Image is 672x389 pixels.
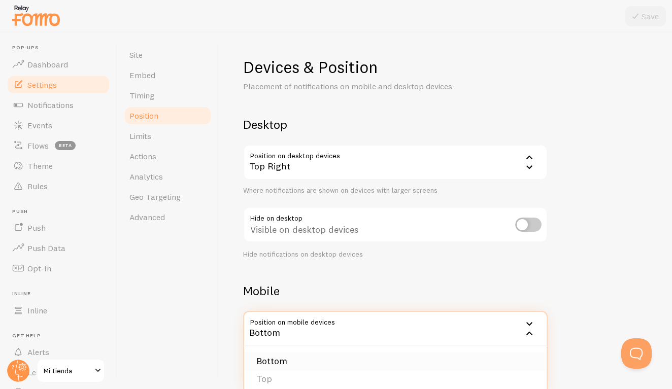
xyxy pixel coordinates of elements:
span: Mi tienda [44,365,92,377]
span: Site [129,50,143,60]
h1: Devices & Position [243,57,548,78]
span: Push [27,223,46,233]
div: Visible on desktop devices [243,207,548,244]
span: Push [12,208,111,215]
span: Push Data [27,243,65,253]
span: beta [55,141,76,150]
a: Opt-In [6,258,111,278]
a: Advanced [123,207,212,227]
span: Position [129,111,158,121]
span: Opt-In [27,263,51,273]
span: Get Help [12,333,111,339]
p: Placement of notifications on mobile and desktop devices [243,81,487,92]
a: Mi tienda [37,359,105,383]
div: Bottom [243,311,548,346]
span: Pop-ups [12,45,111,51]
a: Site [123,45,212,65]
span: Settings [27,80,57,90]
a: Inline [6,300,111,321]
div: Top Right [243,145,548,180]
a: Theme [6,156,111,176]
span: Limits [129,131,151,141]
div: Where notifications are shown on devices with larger screens [243,186,548,195]
a: Geo Targeting [123,187,212,207]
img: fomo-relay-logo-orange.svg [11,3,61,28]
li: Bottom [244,352,547,370]
span: Flows [27,140,49,151]
iframe: Help Scout Beacon - Open [621,338,652,369]
a: Limits [123,126,212,146]
span: Timing [129,90,154,100]
span: Geo Targeting [129,192,181,202]
h2: Desktop [243,117,548,132]
a: Dashboard [6,54,111,75]
span: Theme [27,161,53,171]
a: Position [123,105,212,126]
a: Embed [123,65,212,85]
span: Inline [27,305,47,315]
li: Top [244,370,547,388]
span: Actions [129,151,156,161]
span: Advanced [129,212,165,222]
span: Events [27,120,52,130]
span: Inline [12,291,111,297]
span: Embed [129,70,155,80]
h2: Mobile [243,283,548,299]
span: Dashboard [27,59,68,69]
span: Analytics [129,171,163,182]
a: Flows beta [6,135,111,156]
a: Analytics [123,166,212,187]
span: Alerts [27,347,49,357]
a: Push Data [6,238,111,258]
a: Actions [123,146,212,166]
span: Rules [27,181,48,191]
a: Alerts [6,342,111,362]
div: Hide notifications on desktop devices [243,250,548,259]
a: Rules [6,176,111,196]
a: Push [6,218,111,238]
span: Notifications [27,100,74,110]
a: Settings [6,75,111,95]
a: Timing [123,85,212,105]
a: Events [6,115,111,135]
a: Notifications [6,95,111,115]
